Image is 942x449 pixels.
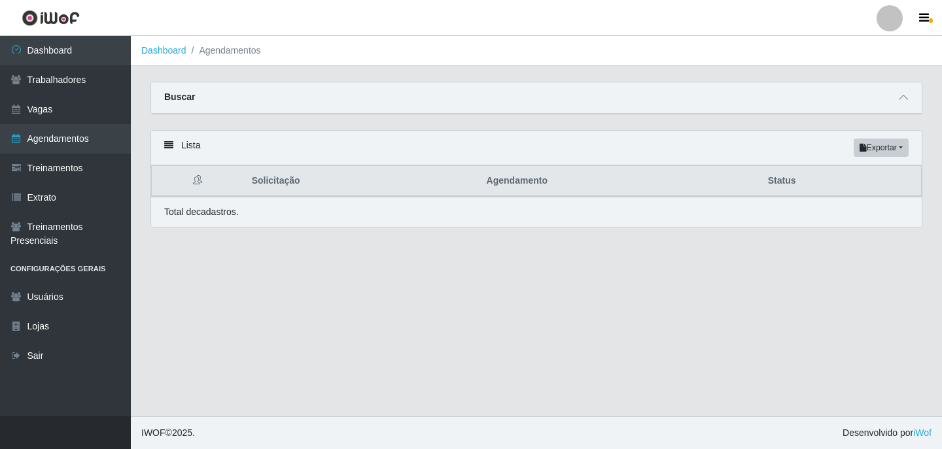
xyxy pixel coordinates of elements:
th: Agendamento [479,166,760,197]
div: Lista [151,131,922,165]
img: CoreUI Logo [22,10,80,26]
a: Dashboard [141,45,186,56]
p: Total de cadastros. [164,205,239,219]
li: Agendamentos [186,44,261,58]
th: Status [760,166,922,197]
nav: breadcrumb [131,36,942,66]
strong: Buscar [164,91,195,102]
button: Exportar [854,139,909,157]
span: IWOF [141,427,166,438]
a: iWof [913,427,932,438]
span: Desenvolvido por [843,426,932,440]
th: Solicitação [244,166,479,197]
span: © 2025 . [141,426,195,440]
